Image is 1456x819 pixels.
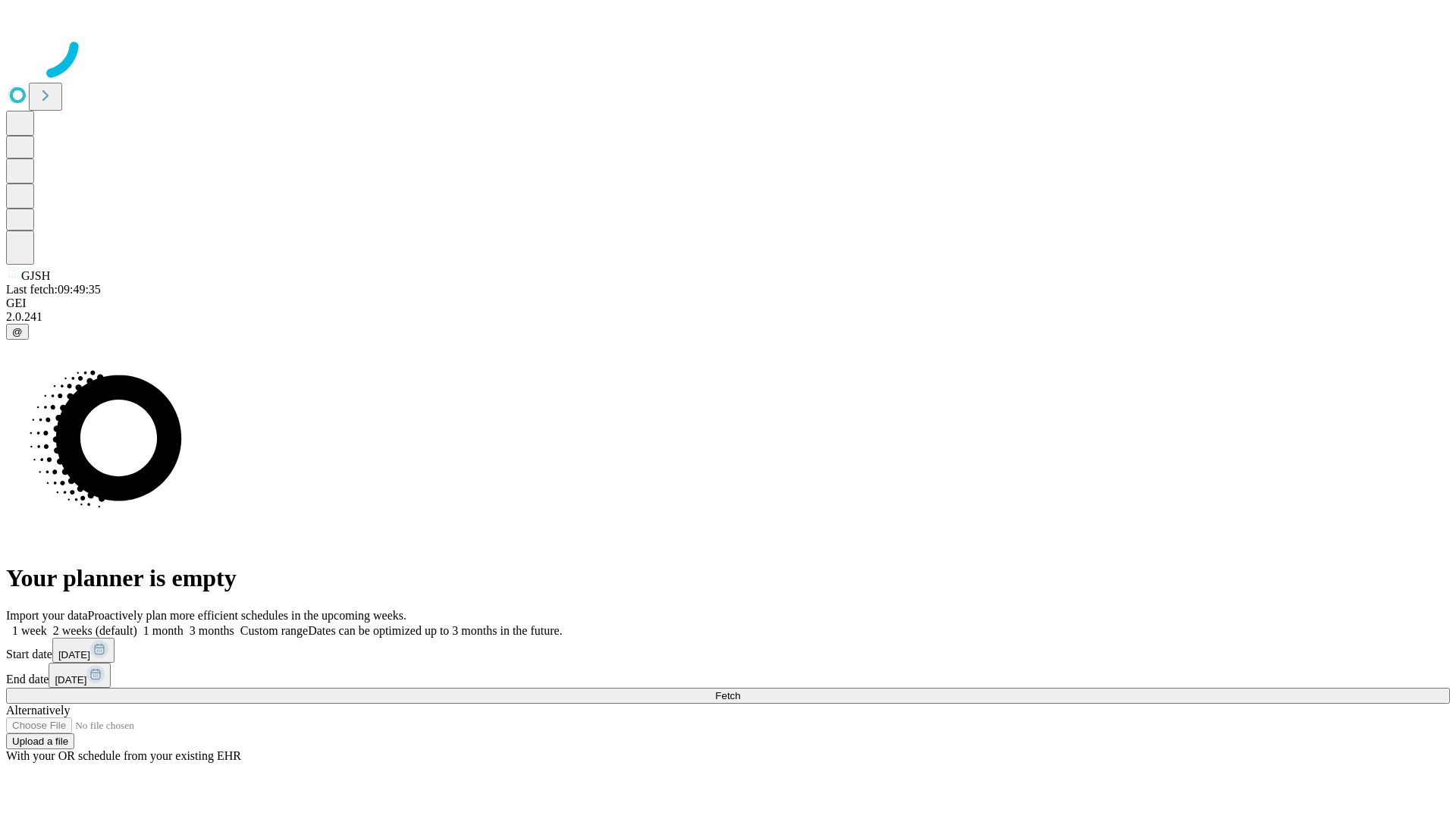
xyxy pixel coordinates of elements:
[6,564,1450,592] h1: Your planner is empty
[6,638,1450,663] div: Start date
[143,624,184,637] span: 1 month
[6,749,241,762] span: With your OR schedule from your existing EHR
[6,663,1450,688] div: End date
[52,638,115,663] button: [DATE]
[49,663,111,688] button: [DATE]
[6,310,1450,324] div: 2.0.241
[88,609,406,622] span: Proactively plan more efficient schedules in the upcoming weeks.
[6,297,1450,310] div: GEI
[21,269,50,282] span: GJSH
[6,733,74,749] button: Upload a file
[308,624,562,637] span: Dates can be optimized up to 3 months in the future.
[12,624,47,637] span: 1 week
[6,283,101,296] span: Last fetch: 09:49:35
[6,704,70,717] span: Alternatively
[58,649,90,661] span: [DATE]
[240,624,308,637] span: Custom range
[12,326,23,337] span: @
[6,324,29,340] button: @
[53,624,137,637] span: 2 weeks (default)
[6,609,88,622] span: Import your data
[190,624,234,637] span: 3 months
[6,688,1450,704] button: Fetch
[715,690,740,701] span: Fetch
[55,674,86,686] span: [DATE]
